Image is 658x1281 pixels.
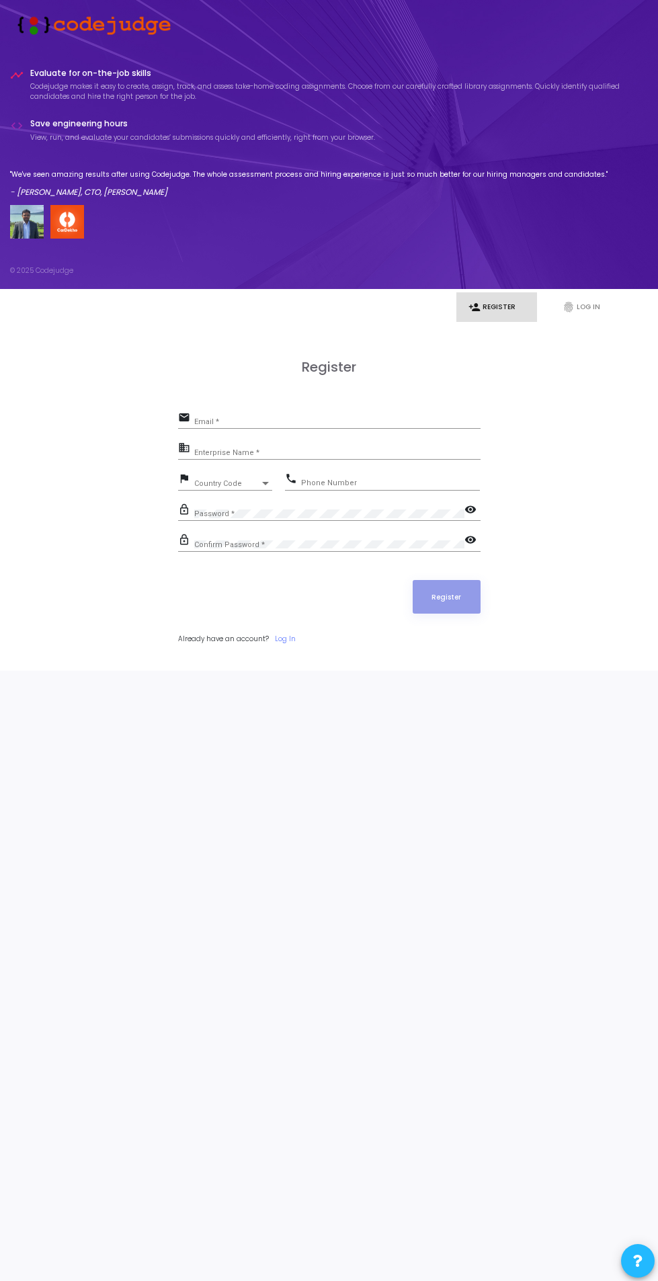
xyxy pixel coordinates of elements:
[194,480,260,487] span: Country Code
[178,411,194,427] mat-icon: email
[178,441,194,457] mat-icon: business
[10,205,44,239] img: user image
[178,533,194,549] mat-icon: lock_outline
[30,119,375,128] h4: Save engineering hours
[10,69,24,82] i: timeline
[275,634,296,644] a: Log In
[10,169,608,179] p: "We've seen amazing results after using Codejudge. The whole assessment process and hiring experi...
[301,479,480,487] input: Phone Number
[563,301,575,313] i: fingerprint
[178,472,194,488] mat-icon: flag
[194,418,481,426] input: Email
[30,69,648,78] h4: Evaluate for on-the-job skills
[10,119,24,132] i: code
[30,132,375,142] p: View, run, and evaluate your candidates’ submissions quickly and efficiently, right from your bro...
[464,503,481,519] mat-icon: visibility
[413,580,481,614] button: Register
[178,359,481,375] h3: Register
[178,503,194,519] mat-icon: lock_outline
[456,292,537,322] a: person_addRegister
[285,472,301,488] mat-icon: phone
[464,533,481,549] mat-icon: visibility
[10,265,73,276] div: © 2025 Codejudge
[194,448,481,456] input: Enterprise Name
[50,205,84,239] img: company-logo
[550,292,631,322] a: fingerprintLog In
[468,301,481,313] i: person_add
[178,634,269,644] span: Already have an account?
[30,81,648,101] p: Codejudge makes it easy to create, assign, track, and assess take-home coding assignments. Choose...
[10,186,167,198] em: - [PERSON_NAME], CTO, [PERSON_NAME]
